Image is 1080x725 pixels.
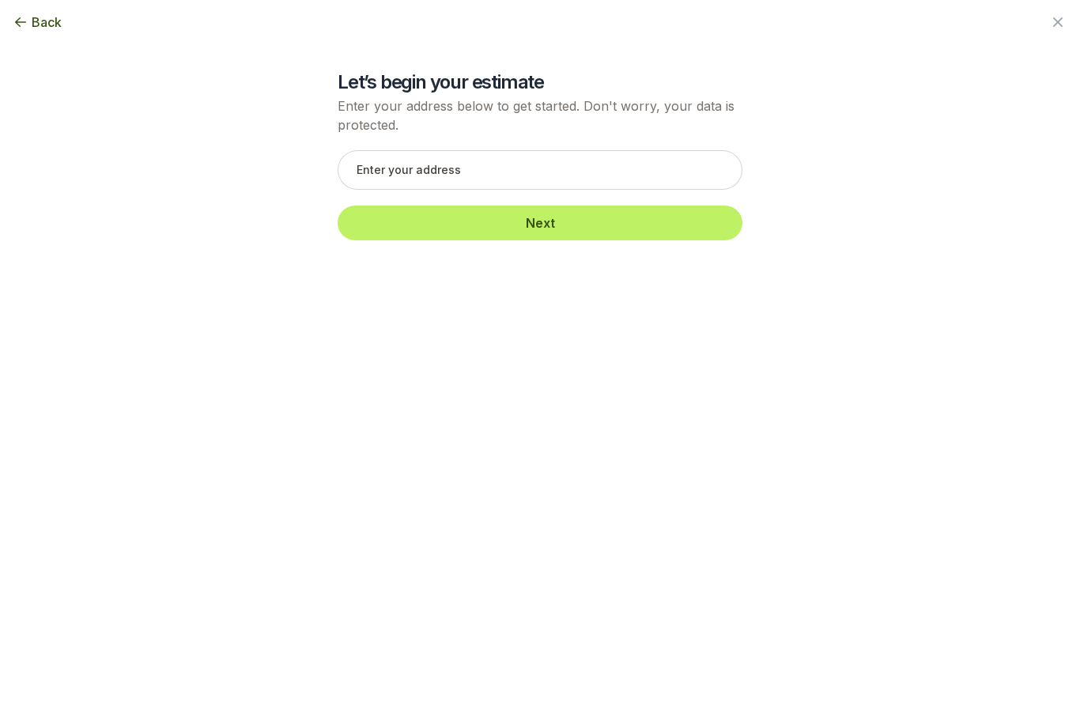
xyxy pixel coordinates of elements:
input: Enter your address [338,150,742,190]
span: Back [32,13,62,32]
h2: Let’s begin your estimate [338,70,742,95]
p: Enter your address below to get started. Don't worry, your data is protected. [338,96,742,134]
button: Back [13,13,62,32]
button: Next [338,206,742,240]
